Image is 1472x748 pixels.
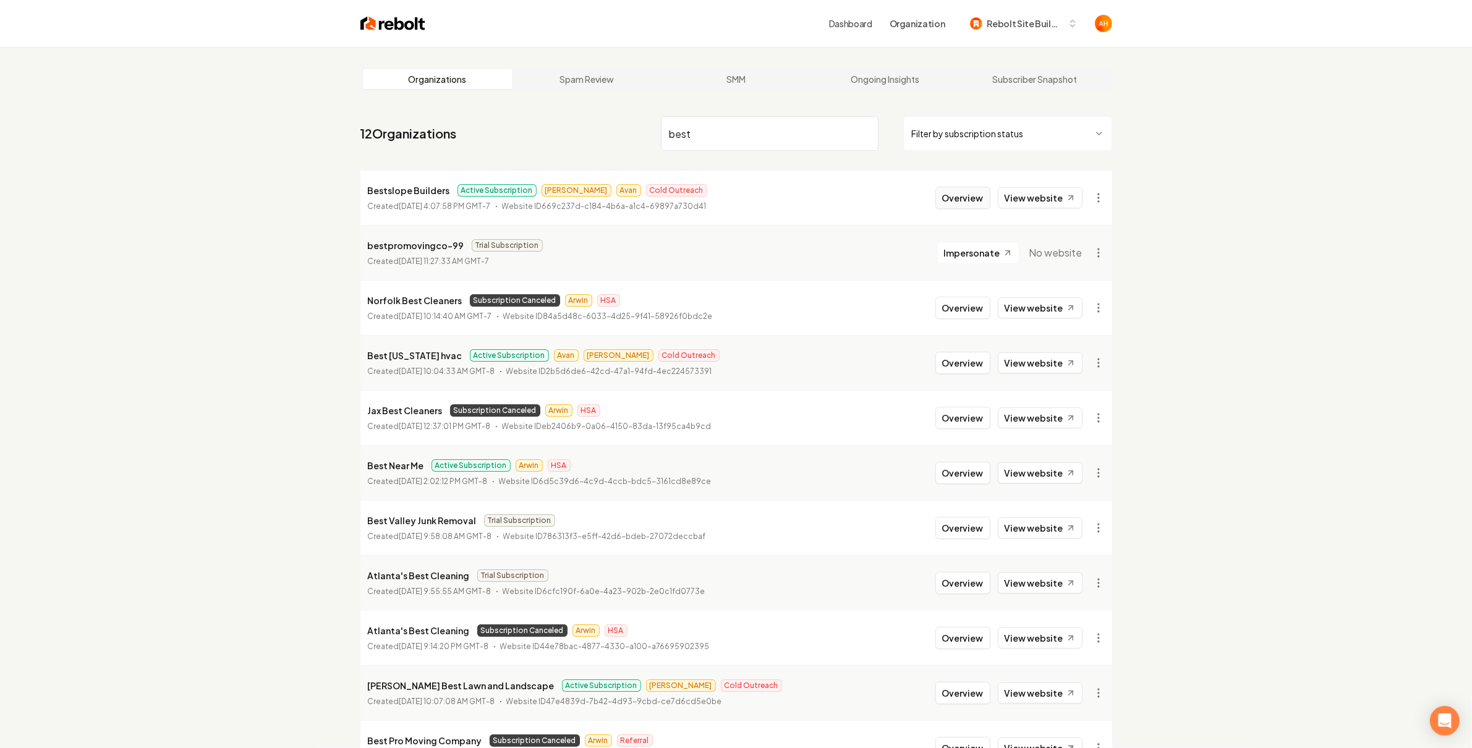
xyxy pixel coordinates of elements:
[987,17,1063,30] span: Rebolt Site Builder
[661,116,879,151] input: Search by name or ID
[646,184,707,197] span: Cold Outreach
[616,184,641,197] span: Avan
[368,255,490,268] p: Created
[829,17,872,30] a: Dashboard
[998,407,1083,428] a: View website
[477,624,568,637] span: Subscription Canceled
[399,312,492,321] time: [DATE] 10:14:40 AM GMT-7
[998,572,1083,593] a: View website
[399,532,492,541] time: [DATE] 9:58:08 AM GMT-8
[368,475,488,488] p: Created
[935,187,990,209] button: Overview
[565,294,592,307] span: Arwin
[998,352,1083,373] a: View website
[970,17,982,30] img: Rebolt Site Builder
[935,517,990,539] button: Overview
[399,477,488,486] time: [DATE] 2:02:12 PM GMT-8
[1029,245,1083,260] span: No website
[368,348,462,363] p: Best [US_STATE] hvac
[399,422,491,431] time: [DATE] 12:37:01 PM GMT-8
[457,184,537,197] span: Active Subscription
[363,69,513,89] a: Organizations
[584,349,653,362] span: [PERSON_NAME]
[597,294,620,307] span: HSA
[399,202,491,211] time: [DATE] 4:07:58 PM GMT-7
[484,514,555,527] span: Trial Subscription
[368,640,489,653] p: Created
[368,310,492,323] p: Created
[470,294,560,307] span: Subscription Canceled
[368,420,491,433] p: Created
[548,459,571,472] span: HSA
[998,297,1083,318] a: View website
[399,367,495,376] time: [DATE] 10:04:33 AM GMT-8
[368,513,477,528] p: Best Valley Junk Removal
[490,734,580,747] span: Subscription Canceled
[472,239,543,252] span: Trial Subscription
[935,572,990,594] button: Overview
[944,247,1000,259] span: Impersonate
[1430,706,1460,736] div: Open Intercom Messenger
[960,69,1110,89] a: Subscriber Snapshot
[477,569,548,582] span: Trial Subscription
[368,293,462,308] p: Norfolk Best Cleaners
[935,627,990,649] button: Overview
[399,697,495,706] time: [DATE] 10:07:08 AM GMT-8
[499,475,712,488] p: Website ID 6d5c39d6-4c9d-4ccb-bdc5-3161cd8e89ce
[935,352,990,374] button: Overview
[516,459,543,472] span: Arwin
[935,462,990,484] button: Overview
[998,627,1083,648] a: View website
[585,734,612,747] span: Arwin
[360,15,425,32] img: Rebolt Logo
[399,642,489,651] time: [DATE] 9:14:20 PM GMT-8
[577,404,600,417] span: HSA
[937,242,1019,264] button: Impersonate
[662,69,811,89] a: SMM
[432,459,511,472] span: Active Subscription
[572,624,600,637] span: Arwin
[399,587,491,596] time: [DATE] 9:55:55 AM GMT-8
[998,517,1083,538] a: View website
[721,679,782,692] span: Cold Outreach
[617,734,653,747] span: Referral
[605,624,628,637] span: HSA
[503,530,706,543] p: Website ID 786313f3-e5ff-42d6-bdeb-27072deccbaf
[368,238,464,253] p: bestpromovingco-99
[368,183,450,198] p: Bestslope Builders
[542,184,611,197] span: [PERSON_NAME]
[506,365,712,378] p: Website ID 2b5d6de6-42cd-47a1-94fd-4ec224573391
[368,200,491,213] p: Created
[368,568,470,583] p: Atlanta's Best Cleaning
[998,462,1083,483] a: View website
[512,69,662,89] a: Spam Review
[368,678,555,693] p: [PERSON_NAME] Best Lawn and Landscape
[368,458,424,473] p: Best Near Me
[554,349,579,362] span: Avan
[450,404,540,417] span: Subscription Canceled
[368,530,492,543] p: Created
[503,585,705,598] p: Website ID 6cfc190f-6a0e-4a23-902b-2e0c1fd0773e
[1095,15,1112,32] button: Open user button
[368,365,495,378] p: Created
[368,403,443,418] p: Jax Best Cleaners
[470,349,549,362] span: Active Subscription
[998,682,1083,703] a: View website
[562,679,641,692] span: Active Subscription
[506,695,722,708] p: Website ID 47e4839d-7b42-4d93-9cbd-ce7d6cd5e0be
[368,733,482,748] p: Best Pro Moving Company
[368,585,491,598] p: Created
[502,200,707,213] p: Website ID 669c237d-c184-4b6a-a1c4-69897a730d41
[368,623,470,638] p: Atlanta's Best Cleaning
[399,257,490,266] time: [DATE] 11:27:33 AM GMT-7
[500,640,710,653] p: Website ID 44e78bac-4877-4330-a100-a76695902395
[368,695,495,708] p: Created
[360,125,457,142] a: 12Organizations
[882,12,953,35] button: Organization
[1095,15,1112,32] img: Anthony Hurgoi
[646,679,716,692] span: [PERSON_NAME]
[935,682,990,704] button: Overview
[503,310,713,323] p: Website ID 84a5d48c-6033-4d25-9f41-58926f0bdc2e
[998,187,1083,208] a: View website
[658,349,720,362] span: Cold Outreach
